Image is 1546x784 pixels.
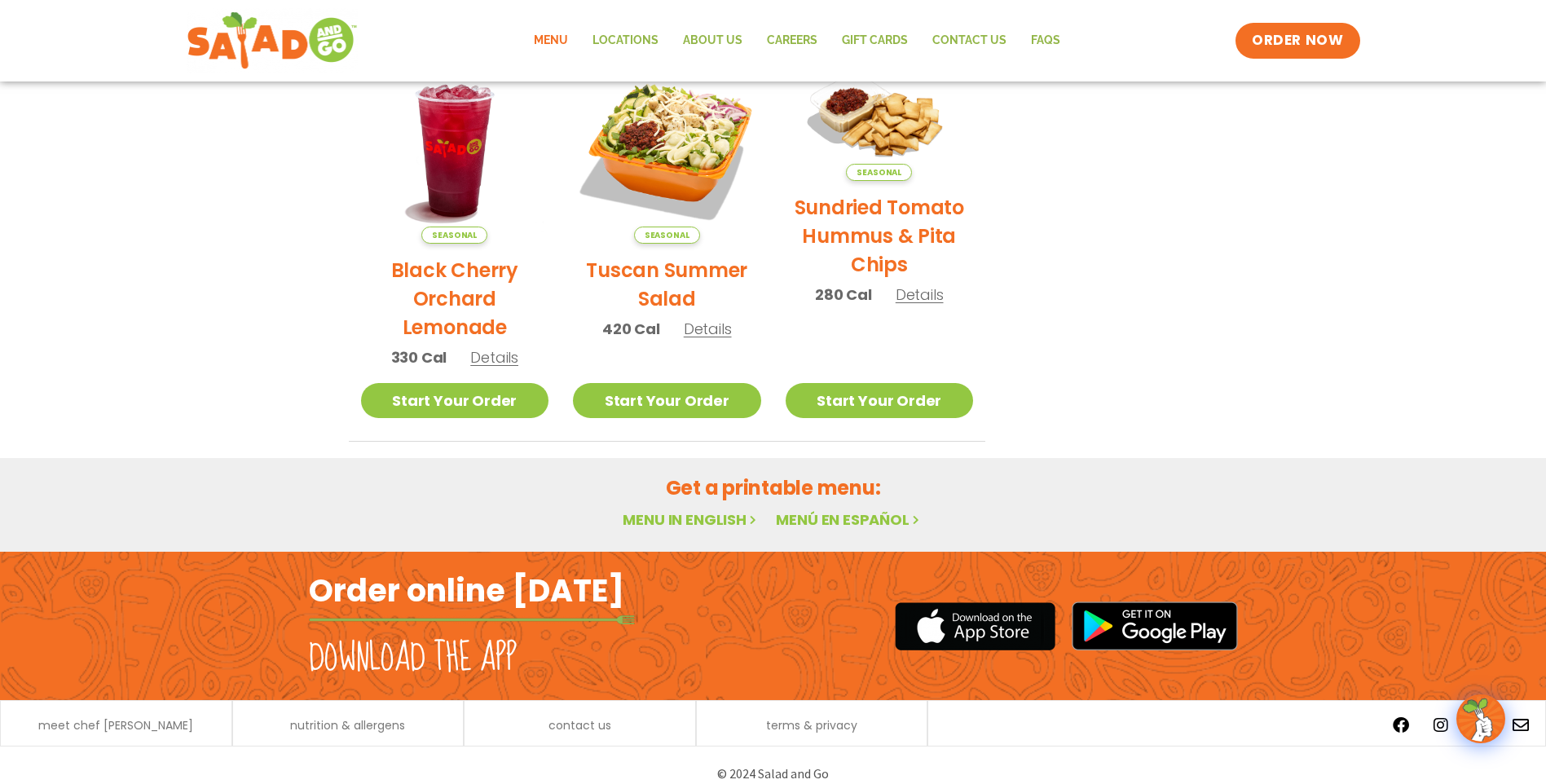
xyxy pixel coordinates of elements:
[309,636,517,681] h2: Download the app
[776,509,923,530] a: Menú en español
[1072,601,1238,650] img: google_play
[522,22,1073,59] nav: Menu
[349,473,1198,502] h2: Get a printable menu:
[895,600,1055,653] img: appstore
[309,615,635,624] img: fork
[361,383,549,418] a: Start Your Order
[573,256,761,313] h2: Tuscan Summer Salad
[361,256,549,341] h2: Black Cherry Orchard Lemonade
[580,22,671,59] a: Locations
[573,383,761,418] a: Start Your Order
[602,318,660,340] span: 420 Cal
[896,284,944,305] span: Details
[187,8,359,73] img: new-SAG-logo-768×292
[786,383,974,418] a: Start Your Order
[421,227,487,244] span: Seasonal
[309,570,624,610] h2: Order online [DATE]
[755,22,830,59] a: Careers
[671,22,755,59] a: About Us
[290,720,405,731] a: nutrition & allergens
[391,346,447,368] span: 330 Cal
[38,720,193,731] a: meet chef [PERSON_NAME]
[470,347,518,368] span: Details
[548,720,611,731] a: contact us
[1019,22,1073,59] a: FAQs
[522,22,580,59] a: Menu
[766,720,857,731] a: terms & privacy
[920,22,1019,59] a: Contact Us
[1252,31,1343,51] span: ORDER NOW
[815,284,872,306] span: 280 Cal
[623,509,760,530] a: Menu in English
[786,193,974,279] h2: Sundried Tomato Hummus & Pita Chips
[684,319,732,339] span: Details
[846,164,912,181] span: Seasonal
[1458,696,1504,742] img: wpChatIcon
[634,227,700,244] span: Seasonal
[786,56,974,182] img: Product photo for Sundried Tomato Hummus & Pita Chips
[1235,23,1359,59] a: ORDER NOW
[830,22,920,59] a: GIFT CARDS
[573,56,761,244] img: Product photo for Tuscan Summer Salad
[361,56,549,244] img: Product photo for Black Cherry Orchard Lemonade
